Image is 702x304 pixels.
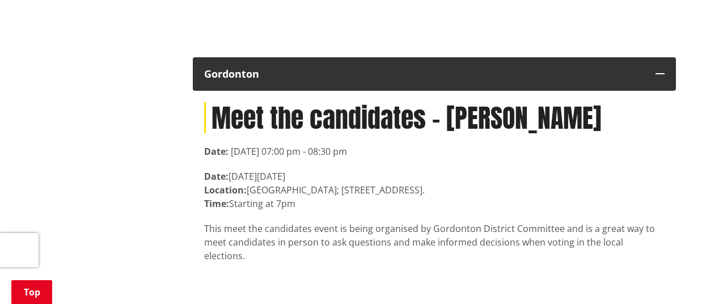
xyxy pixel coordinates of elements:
[204,184,247,196] strong: Location:
[204,197,229,210] strong: Time:
[204,170,229,183] strong: Date:
[11,280,52,304] a: Top
[231,145,347,158] time: [DATE] 07:00 pm - 08:30 pm
[193,57,676,91] button: Gordonton
[650,256,691,297] iframe: Messenger Launcher
[204,67,259,81] strong: Gordonton
[204,102,665,133] h1: Meet the candidates - [PERSON_NAME]
[204,145,229,158] strong: Date:
[204,170,665,183] div: [DATE]
[204,183,665,210] p: [GEOGRAPHIC_DATA]; [STREET_ADDRESS]. Starting at 7pm
[204,222,665,263] p: This meet the candidates event is being organised by Gordonton District Committee and is a great ...
[257,170,285,183] time: [DATE]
